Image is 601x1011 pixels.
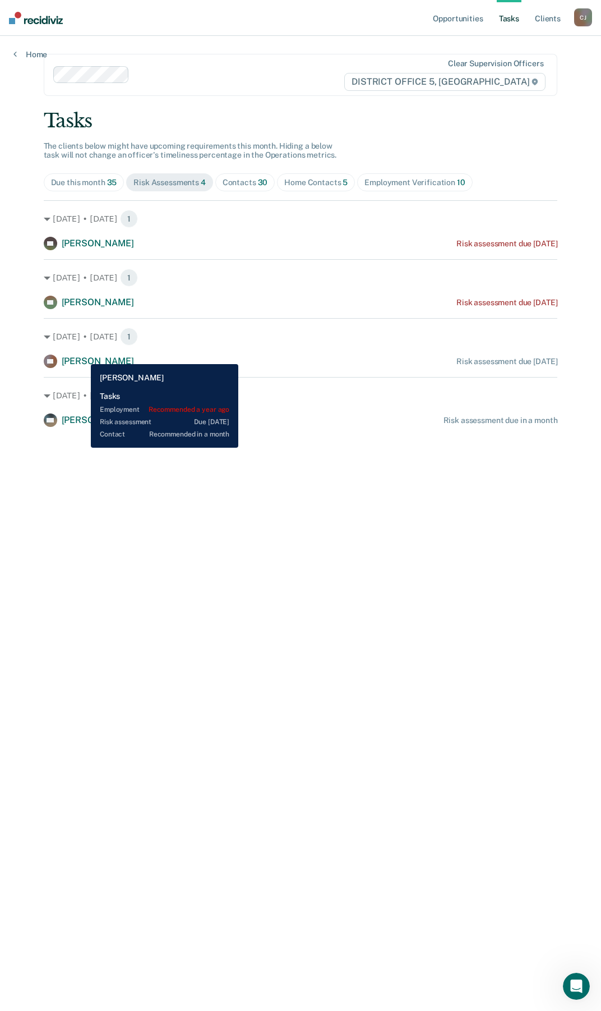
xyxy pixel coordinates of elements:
span: DISTRICT OFFICE 5, [GEOGRAPHIC_DATA] [344,73,545,91]
span: [PERSON_NAME] [62,238,134,249]
span: 5 [343,178,348,187]
div: Tasks [44,109,558,132]
span: 1 [120,387,138,405]
div: [DATE] • [DATE] 1 [44,328,558,346]
span: 35 [107,178,117,187]
div: [DATE] • [DATE] 1 [44,210,558,228]
div: [DATE] • [DATE] 1 [44,387,558,405]
button: CJ [574,8,592,26]
div: Risk assessment due [DATE] [456,239,557,249]
span: 1 [120,210,138,228]
a: Home [13,49,47,59]
div: Risk assessment due in a month [443,416,558,425]
div: Due this month [51,178,117,187]
span: [PERSON_NAME] [62,297,134,307]
div: Employment Verification [364,178,465,187]
div: [DATE] • [DATE] 1 [44,269,558,287]
span: 4 [201,178,206,187]
span: 10 [457,178,465,187]
span: 30 [258,178,268,187]
span: 1 [120,269,138,287]
span: [PERSON_NAME] [62,356,134,366]
span: 1 [120,328,138,346]
div: Contacts [223,178,268,187]
div: Risk assessment due [DATE] [456,298,557,307]
div: Clear supervision officers [448,59,543,68]
div: Home Contacts [284,178,348,187]
div: Risk assessment due [DATE] [456,357,557,366]
span: The clients below might have upcoming requirements this month. Hiding a below task will not chang... [44,141,337,160]
div: Risk Assessments [133,178,206,187]
span: [PERSON_NAME] [62,415,134,425]
img: Recidiviz [9,12,63,24]
iframe: Intercom live chat [563,973,590,1000]
div: C J [574,8,592,26]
